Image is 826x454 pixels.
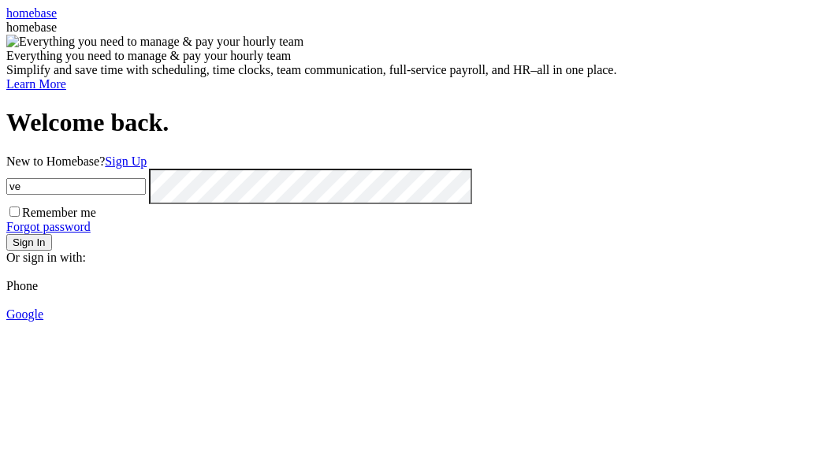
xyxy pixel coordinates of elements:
[6,178,146,195] input: Email
[6,108,820,137] h1: Welcome back.
[6,307,43,321] a: Google
[6,206,96,219] label: Remember me
[6,220,91,233] a: Forgot password
[9,207,20,217] input: Remember me
[6,35,303,49] img: Everything you need to manage & pay your hourly team
[6,49,820,63] div: Everything you need to manage & pay your hourly team
[6,77,66,91] a: Learn More
[6,6,57,20] a: homebase
[6,154,820,169] div: New to Homebase?
[6,251,820,265] div: Or sign in with:
[6,234,52,251] button: Sign In
[6,279,38,292] span: Phone
[6,20,820,35] div: homebase
[105,154,147,168] a: Sign Up
[6,63,820,77] div: Simplify and save time with scheduling, time clocks, team communication, full-service payroll, an...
